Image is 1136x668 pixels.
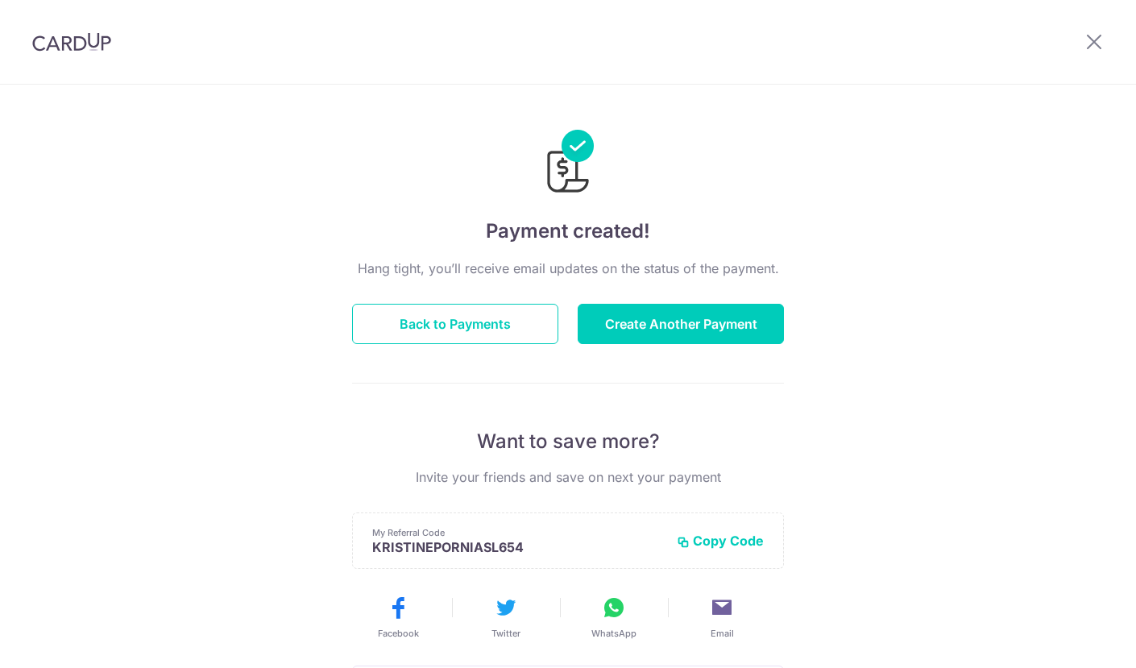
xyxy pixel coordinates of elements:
span: Email [711,627,734,640]
button: Email [674,595,769,640]
p: Hang tight, you’ll receive email updates on the status of the payment. [352,259,784,278]
button: Create Another Payment [578,304,784,344]
p: Invite your friends and save on next your payment [352,467,784,487]
button: Twitter [458,595,553,640]
button: Back to Payments [352,304,558,344]
p: KRISTINEPORNIASL654 [372,539,664,555]
span: WhatsApp [591,627,636,640]
p: Want to save more? [352,429,784,454]
img: CardUp [32,32,111,52]
h4: Payment created! [352,217,784,246]
span: Twitter [491,627,520,640]
button: Copy Code [677,533,764,549]
span: Facebook [378,627,419,640]
button: WhatsApp [566,595,661,640]
img: Payments [542,130,594,197]
p: My Referral Code [372,526,664,539]
button: Facebook [350,595,446,640]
